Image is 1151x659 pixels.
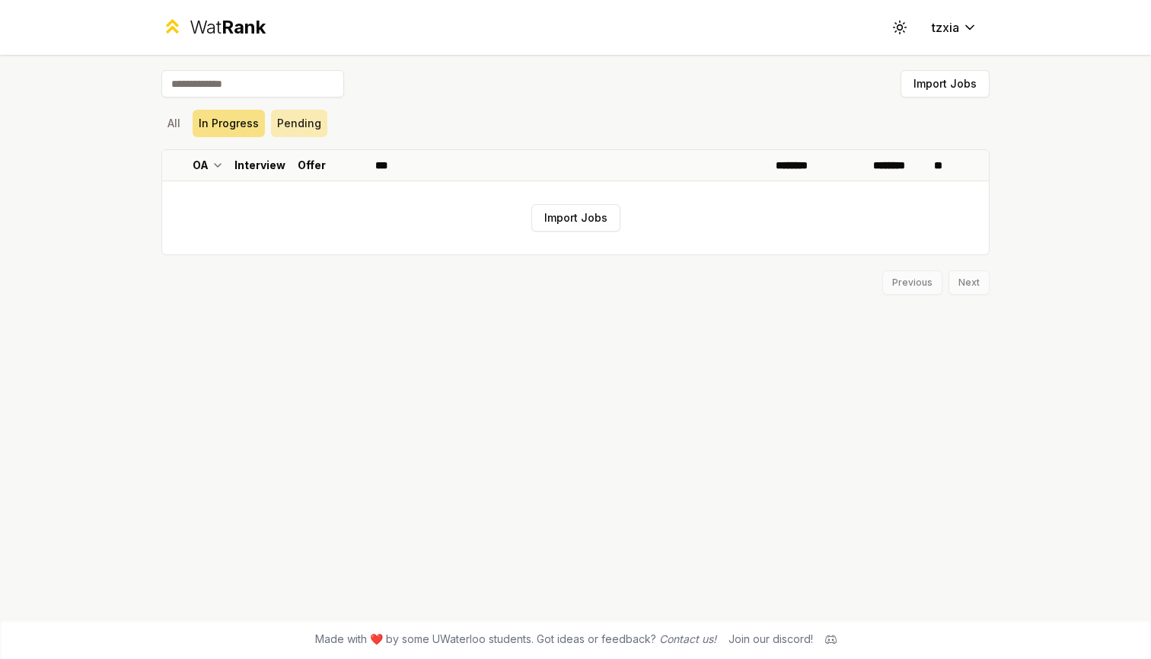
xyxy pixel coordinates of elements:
button: In Progress [193,110,265,137]
span: tzxia [932,18,959,37]
div: Join our discord! [729,632,813,647]
p: OA [193,158,209,173]
p: Interview [234,158,285,173]
button: All [161,110,187,137]
button: Import Jobs [531,204,620,232]
span: Rank [222,16,266,38]
a: WatRank [161,15,266,40]
button: tzxia [920,14,990,41]
p: Offer [298,158,326,173]
a: Contact us! [659,632,716,645]
button: Import Jobs [901,70,990,98]
span: Made with ❤️ by some UWaterloo students. Got ideas or feedback? [315,632,716,647]
button: Pending [271,110,327,137]
div: Wat [190,15,266,40]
